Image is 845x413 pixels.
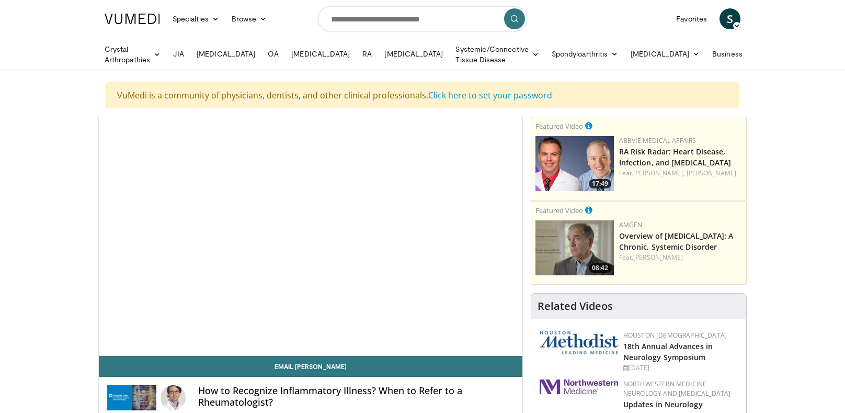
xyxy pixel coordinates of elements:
span: 17:49 [589,179,611,188]
a: [PERSON_NAME], [633,169,684,177]
input: Search topics, interventions [318,6,527,31]
a: Click here to set your password [428,90,552,101]
a: RA [356,43,378,64]
a: Favorites [670,8,713,29]
a: Browse [225,8,273,29]
a: [MEDICAL_DATA] [624,43,706,64]
div: Feat. [619,253,742,262]
small: Featured Video [535,121,583,131]
div: Feat. [619,169,742,178]
a: Specialties [166,8,225,29]
a: Spondyloarthritis [545,43,624,64]
a: 18th Annual Advances in Neurology Symposium [623,341,713,362]
span: 08:42 [589,263,611,273]
img: 40cb7efb-a405-4d0b-b01f-0267f6ac2b93.png.150x105_q85_crop-smart_upscale.png [535,220,614,275]
a: [PERSON_NAME] [633,253,683,262]
img: 52ade5ce-f38d-48c3-9990-f38919e14253.png.150x105_q85_crop-smart_upscale.png [535,136,614,191]
img: VuMedi Logo [105,14,160,24]
a: 17:49 [535,136,614,191]
video-js: Video Player [99,117,522,356]
img: 5e4488cc-e109-4a4e-9fd9-73bb9237ee91.png.150x105_q85_autocrop_double_scale_upscale_version-0.2.png [540,331,618,354]
a: Email [PERSON_NAME] [99,356,522,377]
a: Business [706,43,759,64]
a: Northwestern Medicine Neurology and [MEDICAL_DATA] [623,379,731,398]
a: AbbVie Medical Affairs [619,136,696,145]
img: Cleveland Clinic Rheumatology and Immunology Series [107,385,156,410]
a: Houston [DEMOGRAPHIC_DATA] [623,331,727,340]
img: 2a462fb6-9365-492a-ac79-3166a6f924d8.png.150x105_q85_autocrop_double_scale_upscale_version-0.2.jpg [540,379,618,394]
a: OA [261,43,285,64]
a: Amgen [619,220,643,229]
a: Systemic/Connective Tissue Disease [449,44,545,65]
a: S [720,8,740,29]
a: [PERSON_NAME] [687,169,736,177]
a: [MEDICAL_DATA] [378,43,449,64]
div: [DATE] [623,363,738,373]
img: Avatar [161,385,186,410]
a: [MEDICAL_DATA] [190,43,261,64]
a: [MEDICAL_DATA] [285,43,356,64]
a: JIA [167,43,190,64]
a: 08:42 [535,220,614,275]
a: RA Risk Radar: Heart Disease, Infection, and [MEDICAL_DATA] [619,147,732,168]
small: Featured Video [535,206,583,215]
h4: How to Recognize Inflammatory Illness? When to Refer to a Rheumatologist? [198,385,514,408]
a: Crystal Arthropathies [98,44,167,65]
h4: Related Videos [538,300,613,312]
a: Overview of [MEDICAL_DATA]: A Chronic, Systemic Disorder [619,231,734,252]
div: VuMedi is a community of physicians, dentists, and other clinical professionals. [106,82,739,108]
